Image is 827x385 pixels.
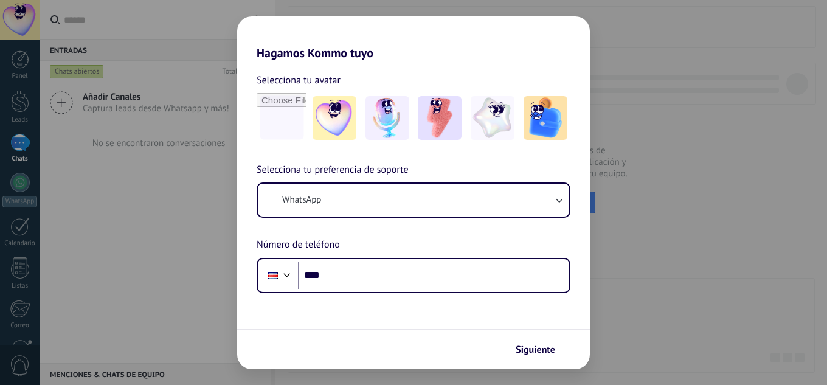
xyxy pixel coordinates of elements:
[257,162,409,178] span: Selecciona tu preferencia de soporte
[313,96,356,140] img: -1.jpeg
[237,16,590,60] h2: Hagamos Kommo tuyo
[510,339,572,360] button: Siguiente
[418,96,462,140] img: -3.jpeg
[282,194,321,206] span: WhatsApp
[471,96,514,140] img: -4.jpeg
[261,263,285,288] div: Costa Rica: + 506
[365,96,409,140] img: -2.jpeg
[524,96,567,140] img: -5.jpeg
[257,237,340,253] span: Número de teléfono
[258,184,569,217] button: WhatsApp
[257,72,341,88] span: Selecciona tu avatar
[516,345,555,354] span: Siguiente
